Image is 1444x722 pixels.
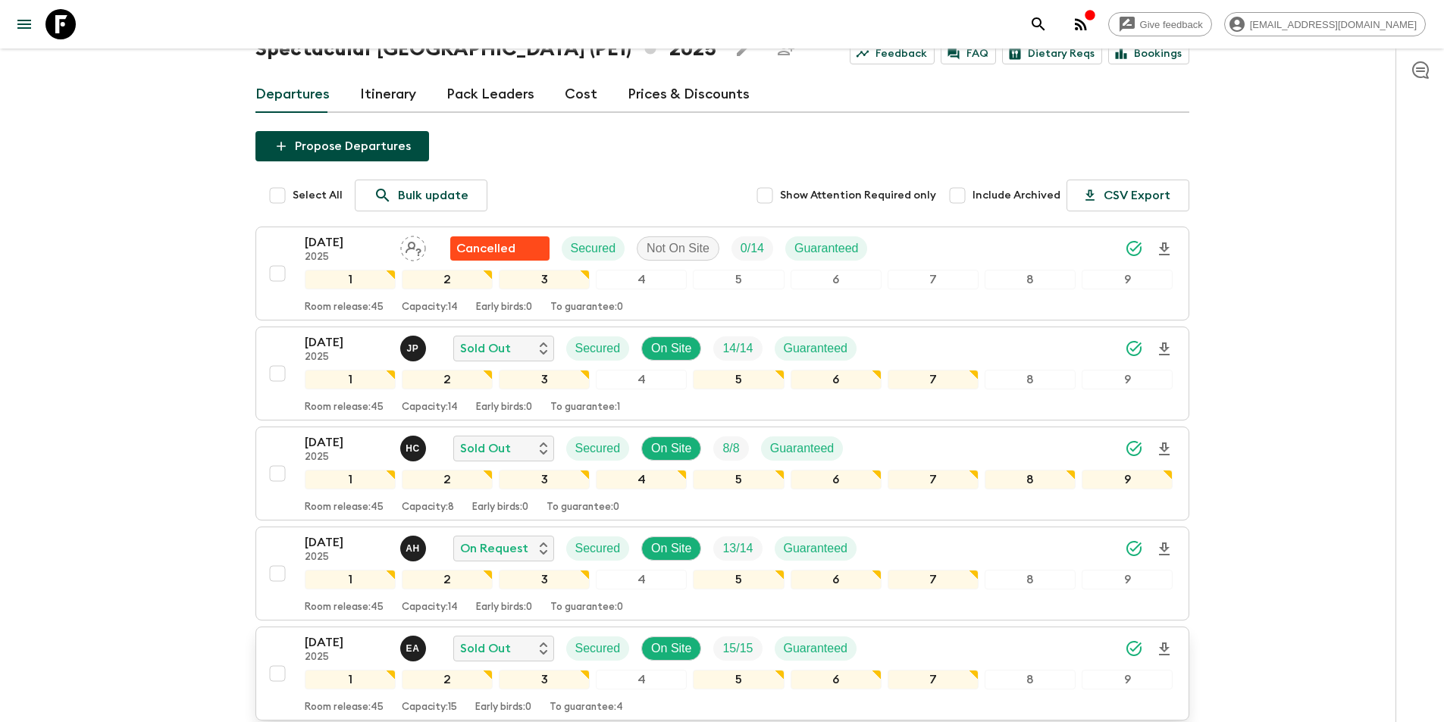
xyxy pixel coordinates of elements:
[888,670,979,689] div: 7
[1082,470,1173,489] div: 9
[305,270,396,289] div: 1
[651,639,691,658] p: On Site
[499,570,590,589] div: 3
[628,77,750,113] a: Prices & Discounts
[722,339,753,358] p: 14 / 14
[305,552,388,564] p: 2025
[255,427,1189,520] button: [DATE]2025Hector Carillo Sold OutSecuredOn SiteTrip FillGuaranteed123456789Room release:45Capacit...
[973,188,1060,203] span: Include Archived
[693,470,784,489] div: 5
[547,502,619,514] p: To guarantee: 0
[402,602,458,614] p: Capacity: 14
[566,636,630,661] div: Secured
[566,336,630,361] div: Secured
[888,570,979,589] div: 7
[1082,570,1173,589] div: 9
[255,227,1189,320] button: [DATE]2025Assign pack leaderFlash Pack cancellationSecuredNot On SiteTrip FillGuaranteed123456789...
[460,339,511,358] p: Sold Out
[713,636,762,661] div: Trip Fill
[1125,439,1143,458] svg: Synced Successfully
[1023,9,1054,39] button: search adventures
[400,240,426,252] span: Assign pack leader
[771,34,801,64] span: Share this itinerary
[407,342,419,355] p: J P
[402,502,454,514] p: Capacity: 8
[406,542,420,555] p: A H
[402,670,493,689] div: 2
[791,370,882,389] div: 6
[1108,12,1212,36] a: Give feedback
[355,180,487,211] a: Bulk update
[641,436,701,461] div: On Site
[255,34,716,64] h1: Spectacular [GEOGRAPHIC_DATA] (PE1) 2025
[985,270,1076,289] div: 8
[305,533,388,552] p: [DATE]
[722,639,753,658] p: 15 / 15
[1108,43,1189,64] a: Bookings
[1125,339,1143,358] svg: Synced Successfully
[731,236,773,261] div: Trip Fill
[1155,540,1173,558] svg: Download Onboarding
[791,670,882,689] div: 6
[741,239,764,258] p: 0 / 14
[402,570,493,589] div: 2
[575,639,621,658] p: Secured
[460,439,511,458] p: Sold Out
[402,270,493,289] div: 2
[562,236,625,261] div: Secured
[780,188,936,203] span: Show Attention Required only
[985,570,1076,589] div: 8
[305,252,388,264] p: 2025
[596,570,687,589] div: 4
[499,670,590,689] div: 3
[360,77,416,113] a: Itinerary
[400,540,429,552] span: Alejandro Huambo
[728,34,759,64] button: Edit this itinerary
[550,702,623,714] p: To guarantee: 4
[9,9,39,39] button: menu
[641,636,701,661] div: On Site
[1125,639,1143,658] svg: Synced Successfully
[305,602,384,614] p: Room release: 45
[794,239,859,258] p: Guaranteed
[402,302,458,314] p: Capacity: 14
[406,642,420,655] p: E A
[402,370,493,389] div: 2
[566,436,630,461] div: Secured
[400,636,429,661] button: EA
[305,670,396,689] div: 1
[476,602,532,614] p: Early birds: 0
[693,670,784,689] div: 5
[450,236,550,261] div: Flash Pack cancellation
[400,436,429,461] button: HC
[596,670,687,689] div: 4
[722,539,753,558] p: 13 / 14
[713,336,762,361] div: Trip Fill
[1132,19,1211,30] span: Give feedback
[784,639,848,658] p: Guaranteed
[402,470,493,489] div: 2
[305,370,396,389] div: 1
[1242,19,1425,30] span: [EMAIL_ADDRESS][DOMAIN_NAME]
[305,233,388,252] p: [DATE]
[985,670,1076,689] div: 8
[693,370,784,389] div: 5
[400,340,429,352] span: Joseph Pimentel
[460,639,511,658] p: Sold Out
[1155,640,1173,658] svg: Download Onboarding
[596,370,687,389] div: 4
[400,336,429,361] button: JP
[1155,340,1173,358] svg: Download Onboarding
[1082,670,1173,689] div: 9
[305,702,384,714] p: Room release: 45
[784,339,848,358] p: Guaranteed
[985,470,1076,489] div: 8
[1125,539,1143,558] svg: Synced Successfully
[305,433,388,452] p: [DATE]
[255,627,1189,720] button: [DATE]2025Ernesto AndradeSold OutSecuredOn SiteTrip FillGuaranteed123456789Room release:45Capacit...
[596,470,687,489] div: 4
[305,352,388,364] p: 2025
[637,236,719,261] div: Not On Site
[575,439,621,458] p: Secured
[565,77,597,113] a: Cost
